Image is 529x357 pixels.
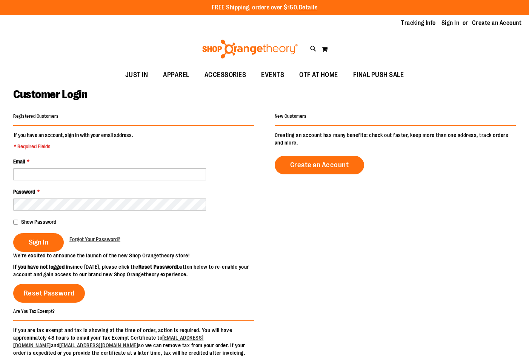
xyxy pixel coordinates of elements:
span: Show Password [21,219,56,225]
a: Reset Password [13,284,85,303]
a: Details [299,4,318,11]
strong: If you have not logged in [13,264,70,270]
a: OTF AT HOME [292,66,346,84]
a: Tracking Info [401,19,436,27]
a: ACCESSORIES [197,66,254,84]
a: JUST IN [118,66,156,84]
a: FINAL PUSH SALE [346,66,412,84]
span: Create an Account [290,161,349,169]
img: Shop Orangetheory [201,40,299,58]
a: Create an Account [472,19,522,27]
span: APPAREL [163,66,189,83]
strong: Reset Password [138,264,177,270]
span: * Required Fields [14,143,133,150]
span: Forgot Your Password? [69,236,120,242]
a: [EMAIL_ADDRESS][DOMAIN_NAME] [59,342,138,348]
strong: Registered Customers [13,114,58,119]
p: Creating an account has many benefits: check out faster, keep more than one address, track orders... [275,131,516,146]
a: APPAREL [155,66,197,84]
strong: New Customers [275,114,307,119]
span: FINAL PUSH SALE [353,66,404,83]
a: Create an Account [275,156,364,174]
a: EVENTS [254,66,292,84]
span: JUST IN [125,66,148,83]
span: ACCESSORIES [205,66,246,83]
p: since [DATE], please click the button below to re-enable your account and gain access to our bran... [13,263,264,278]
span: Customer Login [13,88,87,101]
p: FREE Shipping, orders over $150. [212,3,318,12]
span: EVENTS [261,66,284,83]
a: Forgot Your Password? [69,235,120,243]
span: Reset Password [24,289,75,297]
p: We’re excited to announce the launch of the new Shop Orangetheory store! [13,252,264,259]
span: Password [13,189,35,195]
button: Sign In [13,233,64,252]
span: Sign In [29,238,48,246]
span: OTF AT HOME [299,66,338,83]
a: Sign In [441,19,460,27]
span: Email [13,158,25,165]
legend: If you have an account, sign in with your email address. [13,131,134,150]
strong: Are You Tax Exempt? [13,308,55,314]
